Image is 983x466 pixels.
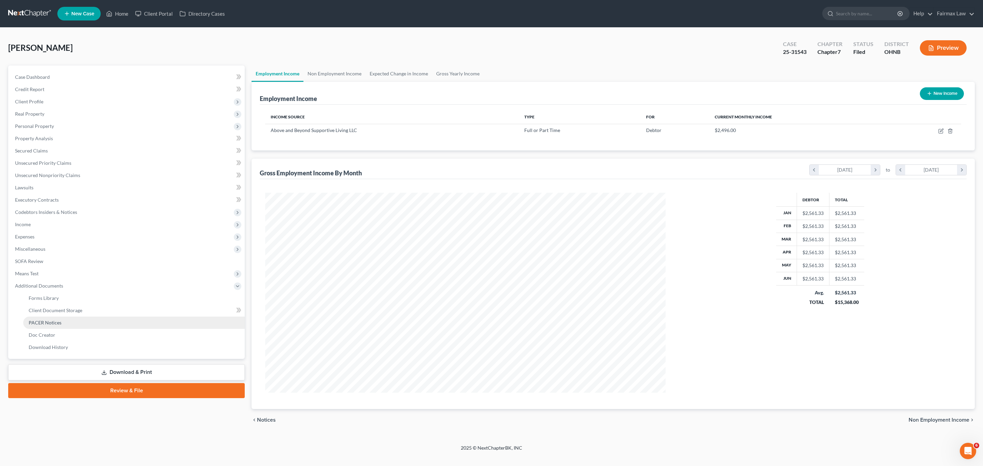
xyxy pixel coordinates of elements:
i: chevron_right [871,165,880,175]
a: Directory Cases [176,8,228,20]
span: Non Employment Income [909,417,969,423]
div: 25-31543 [783,48,807,56]
a: Gross Yearly Income [432,65,484,82]
span: 7 [838,48,841,55]
span: 6 [974,443,979,448]
i: chevron_left [810,165,819,175]
input: Search by name... [836,7,898,20]
a: Executory Contracts [10,194,245,206]
div: $2,561.33 [802,210,824,217]
button: Preview [920,40,967,56]
span: Real Property [15,111,44,117]
div: Gross Employment Income By Month [260,169,362,177]
th: Jun [776,272,797,285]
td: $2,561.33 [829,233,864,246]
span: Current Monthly Income [715,114,772,119]
a: Doc Creator [23,329,245,341]
td: $2,561.33 [829,220,864,233]
i: chevron_left [896,165,905,175]
span: Executory Contracts [15,197,59,203]
button: chevron_left Notices [252,417,276,423]
a: Home [103,8,132,20]
span: Miscellaneous [15,246,45,252]
span: Above and Beyond Supportive Living LLC [271,127,357,133]
span: Type [524,114,535,119]
a: Download History [23,341,245,353]
div: Chapter [817,40,842,48]
a: Property Analysis [10,132,245,145]
span: PACER Notices [29,320,61,325]
a: Download & Print [8,364,245,380]
button: New Income [920,87,964,100]
td: $2,561.33 [829,207,864,220]
div: $2,561.33 [802,236,824,243]
a: Expected Change in Income [366,65,432,82]
span: Credit Report [15,86,44,92]
button: Non Employment Income chevron_right [909,417,975,423]
span: Secured Claims [15,148,48,154]
i: chevron_left [252,417,257,423]
span: [PERSON_NAME] [8,43,73,53]
span: New Case [71,11,94,16]
a: Lawsuits [10,181,245,194]
span: Download History [29,344,68,350]
a: Case Dashboard [10,71,245,83]
span: Income [15,221,31,227]
span: Personal Property [15,123,54,129]
div: $2,561.33 [802,249,824,256]
span: Forms Library [29,295,59,301]
span: Additional Documents [15,283,63,289]
span: Codebtors Insiders & Notices [15,209,77,215]
div: District [884,40,909,48]
i: chevron_right [969,417,975,423]
td: $2,561.33 [829,246,864,259]
a: Non Employment Income [303,65,366,82]
span: Case Dashboard [15,74,50,80]
span: Income Source [271,114,305,119]
a: Employment Income [252,65,303,82]
div: Case [783,40,807,48]
div: [DATE] [819,165,871,175]
th: May [776,259,797,272]
span: Expenses [15,234,34,239]
a: Help [910,8,933,20]
a: SOFA Review [10,255,245,267]
span: SOFA Review [15,258,43,264]
div: Avg. [802,289,824,296]
a: Credit Report [10,83,245,96]
span: Unsecured Nonpriority Claims [15,172,80,178]
th: Apr [776,246,797,259]
div: $2,561.33 [835,289,859,296]
span: Unsecured Priority Claims [15,160,71,166]
span: Property Analysis [15,135,53,141]
span: Doc Creator [29,332,55,338]
div: Filed [853,48,873,56]
a: PACER Notices [23,317,245,329]
a: Review & File [8,383,245,398]
span: Client Profile [15,99,43,104]
a: Fairmax Law [934,8,974,20]
th: Total [829,193,864,206]
div: OHNB [884,48,909,56]
span: Means Test [15,271,39,276]
a: Client Document Storage [23,304,245,317]
div: TOTAL [802,299,824,306]
div: $2,561.33 [802,275,824,282]
td: $2,561.33 [829,272,864,285]
th: Jan [776,207,797,220]
div: Employment Income [260,94,317,103]
a: Unsecured Priority Claims [10,157,245,169]
span: to [886,166,890,173]
a: Forms Library [23,292,245,304]
td: $2,561.33 [829,259,864,272]
iframe: Intercom live chat [960,443,976,459]
span: Client Document Storage [29,307,82,313]
div: 2025 © NextChapterBK, INC [297,445,686,457]
a: Secured Claims [10,145,245,157]
span: $2,496.00 [715,127,736,133]
span: Lawsuits [15,185,33,190]
th: Debtor [797,193,829,206]
div: $2,561.33 [802,262,824,269]
th: Feb [776,220,797,233]
div: Chapter [817,48,842,56]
